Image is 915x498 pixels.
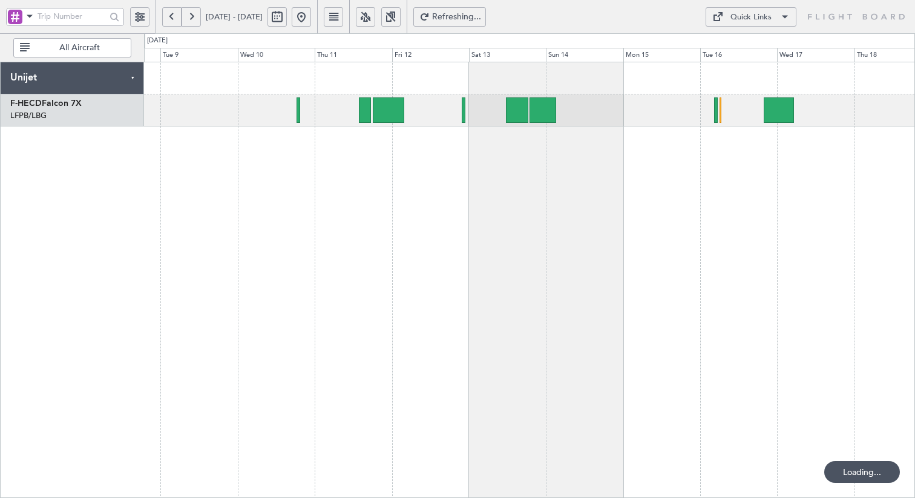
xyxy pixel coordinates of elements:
[469,48,546,62] div: Sat 13
[206,11,263,22] span: [DATE] - [DATE]
[546,48,623,62] div: Sun 14
[824,461,900,483] div: Loading...
[777,48,854,62] div: Wed 17
[706,7,796,27] button: Quick Links
[10,99,82,108] a: F-HECDFalcon 7X
[432,13,482,21] span: Refreshing...
[730,11,772,24] div: Quick Links
[38,7,106,25] input: Trip Number
[13,38,131,57] button: All Aircraft
[238,48,315,62] div: Wed 10
[315,48,392,62] div: Thu 11
[147,36,168,46] div: [DATE]
[10,99,42,108] span: F-HECD
[623,48,700,62] div: Mon 15
[10,110,47,121] a: LFPB/LBG
[392,48,469,62] div: Fri 12
[700,48,777,62] div: Tue 16
[32,44,127,52] span: All Aircraft
[413,7,486,27] button: Refreshing...
[160,48,237,62] div: Tue 9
